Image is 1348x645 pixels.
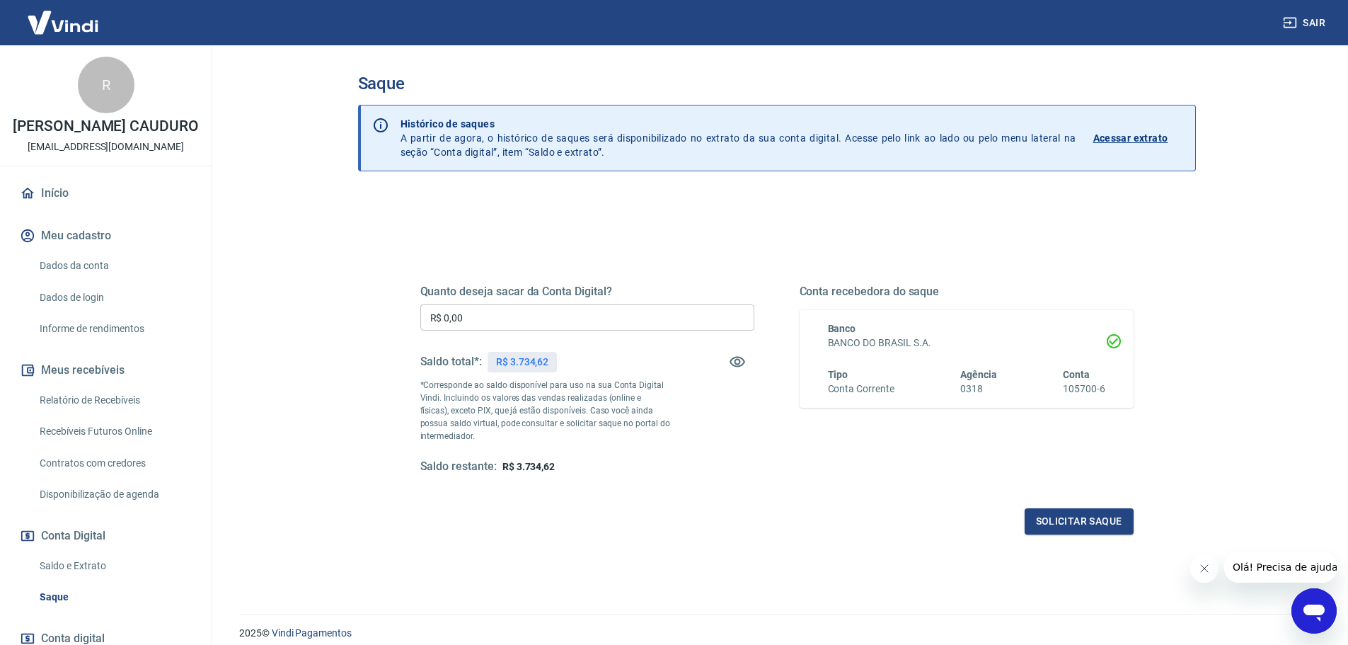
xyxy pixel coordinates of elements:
h6: 105700-6 [1063,382,1105,396]
a: Vindi Pagamentos [272,627,352,639]
h6: Conta Corrente [828,382,894,396]
button: Solicitar saque [1025,508,1134,535]
a: Acessar extrato [1093,117,1184,159]
a: Saldo e Extrato [34,552,195,581]
iframe: Mensagem da empresa [1224,552,1337,583]
a: Início [17,178,195,209]
span: Banco [828,323,856,334]
button: Meu cadastro [17,220,195,251]
a: Disponibilização de agenda [34,480,195,509]
h5: Conta recebedora do saque [800,285,1134,299]
h6: BANCO DO BRASIL S.A. [828,336,1105,350]
p: [PERSON_NAME] CAUDURO [13,119,199,134]
button: Conta Digital [17,520,195,552]
a: Dados de login [34,283,195,312]
h5: Saldo restante: [420,460,497,474]
a: Recebíveis Futuros Online [34,417,195,446]
p: R$ 3.734,62 [496,355,548,370]
p: Acessar extrato [1093,131,1168,145]
span: Olá! Precisa de ajuda? [8,10,119,21]
button: Meus recebíveis [17,355,195,386]
a: Saque [34,583,195,612]
iframe: Botão para abrir a janela de mensagens [1291,588,1337,634]
h5: Quanto deseja sacar da Conta Digital? [420,285,754,299]
span: R$ 3.734,62 [502,461,555,472]
h3: Saque [358,74,1196,93]
img: Vindi [17,1,109,44]
span: Tipo [828,369,848,380]
p: A partir de agora, o histórico de saques será disponibilizado no extrato da sua conta digital. Ac... [401,117,1076,159]
span: Agência [960,369,997,380]
h5: Saldo total*: [420,355,482,369]
a: Relatório de Recebíveis [34,386,195,415]
div: R [78,57,134,113]
a: Contratos com credores [34,449,195,478]
a: Dados da conta [34,251,195,280]
span: Conta [1063,369,1090,380]
p: *Corresponde ao saldo disponível para uso na sua Conta Digital Vindi. Incluindo os valores das ve... [420,379,671,443]
p: [EMAIL_ADDRESS][DOMAIN_NAME] [28,139,184,154]
p: Histórico de saques [401,117,1076,131]
h6: 0318 [960,382,997,396]
p: 2025 © [239,626,1314,641]
iframe: Fechar mensagem [1190,554,1219,583]
a: Informe de rendimentos [34,314,195,343]
button: Sair [1280,10,1331,36]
